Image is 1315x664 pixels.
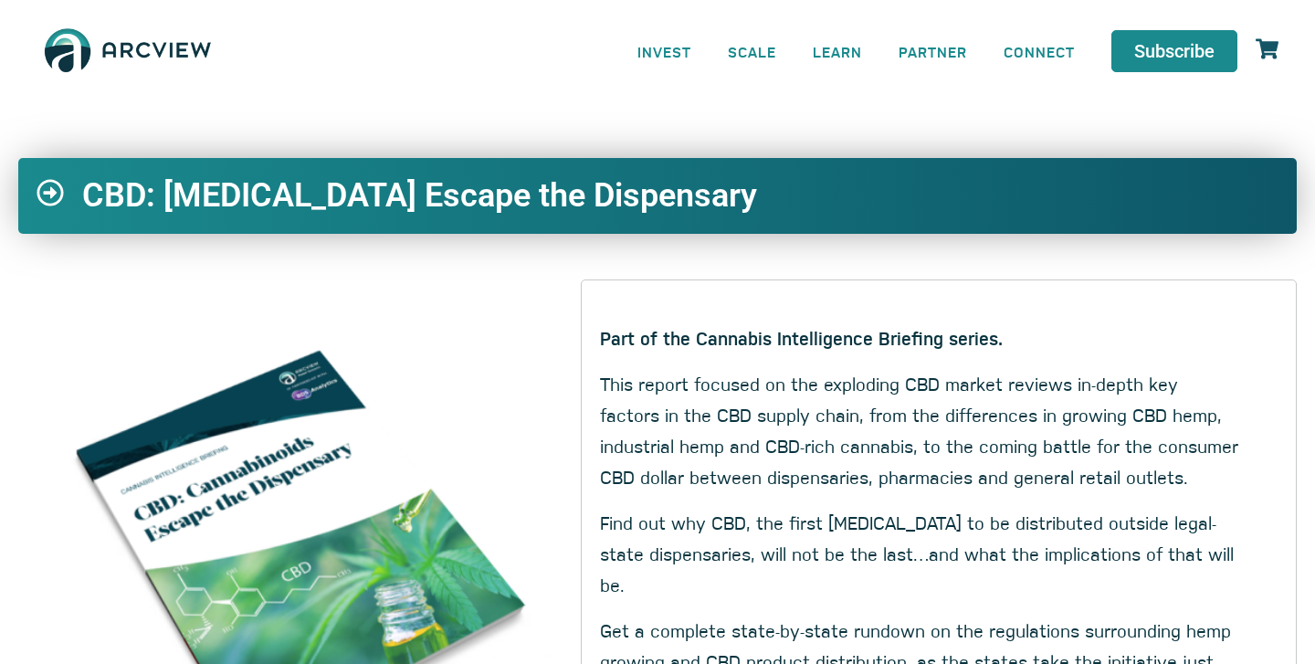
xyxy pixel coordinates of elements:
[619,31,1093,72] nav: Menu
[600,507,1239,600] p: Find out why CBD, the first [MEDICAL_DATA] to be distributed outside legal-state dispensaries, wi...
[619,31,710,72] a: INVEST
[1111,30,1237,72] a: Subscribe
[1134,42,1215,60] span: Subscribe
[985,31,1093,72] a: CONNECT
[794,31,880,72] a: LEARN
[600,368,1239,492] p: This report focused on the exploding CBD market reviews in-depth key factors in the CBD supply ch...
[710,31,794,72] a: SCALE
[37,18,219,85] img: The Arcview Group
[82,176,1200,216] h2: CBD: [MEDICAL_DATA] Escape the Dispensary
[600,325,1003,350] strong: Part of the Cannabis Intelligence Briefing series.
[880,31,985,72] a: PARTNER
